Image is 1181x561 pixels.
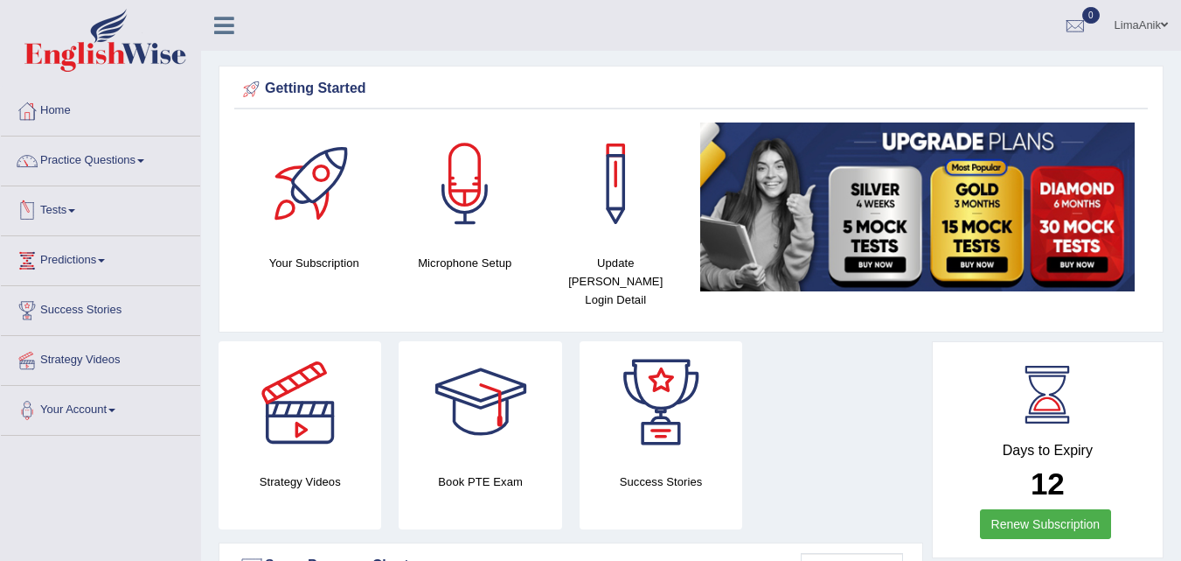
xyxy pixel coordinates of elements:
img: small5.jpg [700,123,1136,291]
a: Tests [1,186,200,230]
h4: Book PTE Exam [399,473,561,491]
h4: Your Subscription [247,254,381,272]
h4: Update [PERSON_NAME] Login Detail [549,254,683,309]
a: Practice Questions [1,137,200,180]
a: Success Stories [1,286,200,330]
a: Home [1,87,200,130]
a: Your Account [1,386,200,430]
div: Getting Started [239,76,1143,102]
b: 12 [1031,466,1065,501]
a: Strategy Videos [1,336,200,380]
h4: Success Stories [580,473,742,491]
span: 0 [1082,7,1100,24]
a: Renew Subscription [980,509,1112,539]
h4: Strategy Videos [219,473,381,491]
a: Predictions [1,236,200,280]
h4: Microphone Setup [399,254,532,272]
h4: Days to Expiry [952,443,1143,459]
